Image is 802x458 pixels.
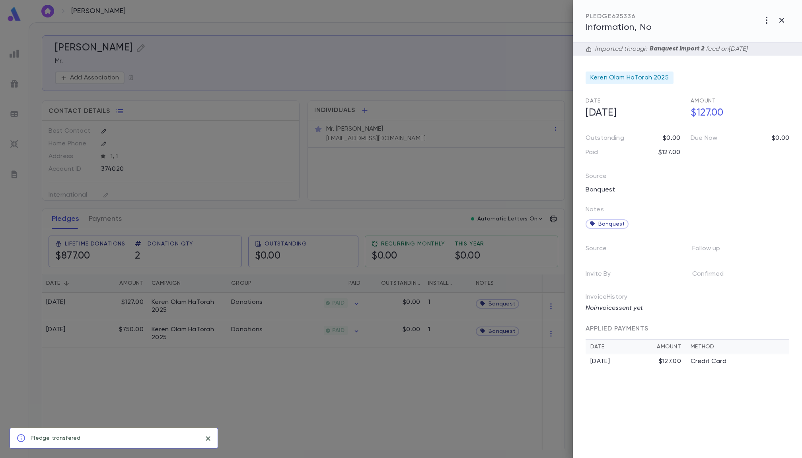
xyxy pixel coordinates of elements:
div: $127.00 [659,358,681,365]
p: Confirmed [692,268,736,284]
p: $0.00 [772,134,789,142]
button: close [202,432,214,445]
p: $127.00 [658,149,680,157]
p: Due Now [691,134,717,142]
span: APPLIED PAYMENTS [586,326,648,332]
div: PLEDGE 625336 [586,13,652,21]
p: Notes [586,206,604,217]
div: [DATE] [590,358,659,365]
p: Follow up [692,242,733,258]
span: Information, No [586,23,652,32]
p: Paid [586,149,598,157]
div: Date [590,344,657,350]
span: Keren Olam HaTorah 2025 [590,74,669,82]
div: Imported through feed on [DATE] [592,45,747,53]
div: Banquest [581,184,683,196]
p: Invite By [586,268,623,284]
div: Amount [657,344,681,350]
span: Amount [691,98,716,104]
p: Banquest Import 2 [648,45,707,53]
p: Credit Card [691,358,726,365]
p: Outstanding [586,134,624,142]
h5: $127.00 [686,105,789,122]
h5: [DATE] [581,105,684,122]
div: Pledge transfered [31,431,81,446]
p: No invoices sent yet [586,304,789,312]
span: Banquest [598,221,625,227]
p: Invoice History [586,293,789,304]
span: Date [586,98,600,104]
div: Keren Olam HaTorah 2025 [586,72,674,84]
th: Method [686,340,789,354]
p: $0.00 [663,134,680,142]
p: Source [586,172,607,184]
p: Source [586,242,619,258]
